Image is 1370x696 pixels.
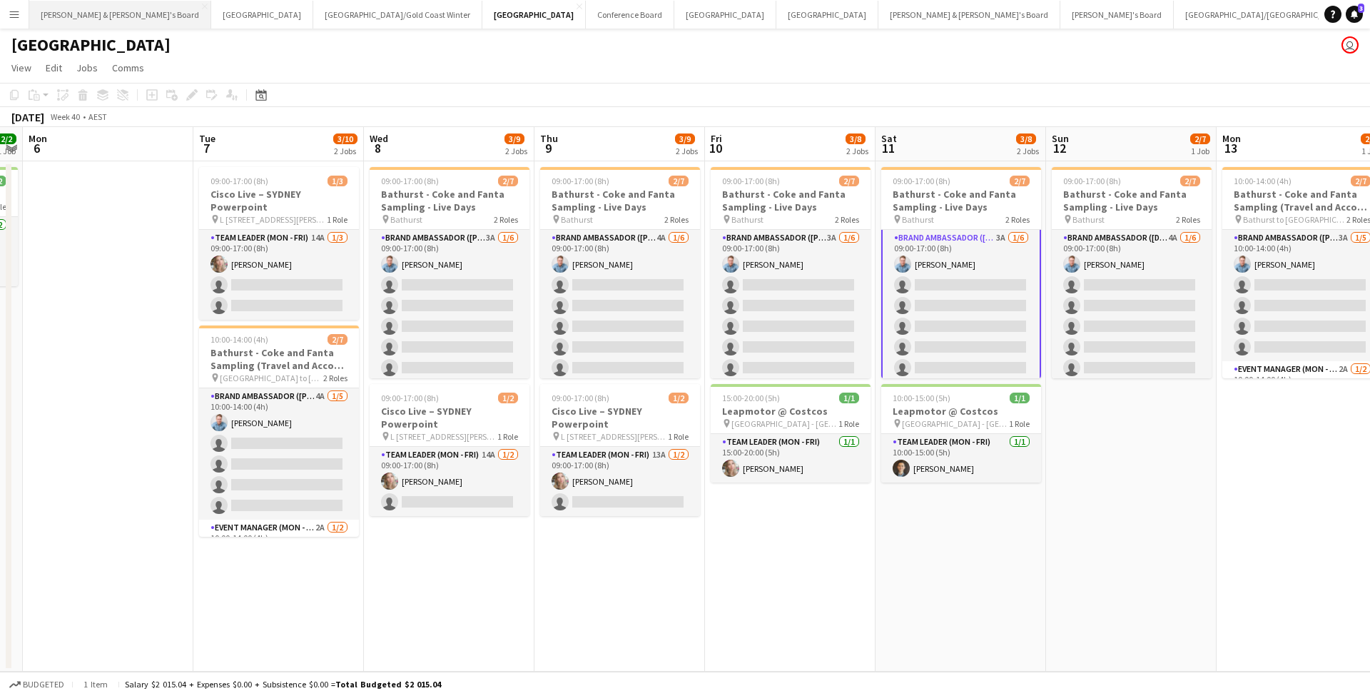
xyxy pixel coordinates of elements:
span: Bathurst [390,214,422,225]
span: View [11,61,31,74]
span: 3 [1358,4,1364,13]
h3: Cisco Live – SYDNEY Powerpoint [540,405,700,430]
span: 1 Role [497,431,518,442]
span: 11 [879,140,897,156]
span: Bathurst to [GEOGRAPHIC_DATA] [1243,214,1346,225]
span: 2 Roles [1005,214,1030,225]
app-card-role: Event Manager (Mon - Fri)2A1/210:00-14:00 (4h) [199,520,359,589]
div: [DATE] [11,110,44,124]
span: 09:00-17:00 (8h) [893,176,950,186]
span: 3/10 [333,133,357,144]
span: 1/3 [328,176,347,186]
span: 2 Roles [664,214,689,225]
div: 15:00-20:00 (5h)1/1Leapmotor @ Costcos [GEOGRAPHIC_DATA] - [GEOGRAPHIC_DATA]1 RoleTeam Leader (Mo... [711,384,871,483]
h3: Bathurst - Coke and Fanta Sampling - Live Days [881,188,1041,213]
span: 09:00-17:00 (8h) [1063,176,1121,186]
span: Comms [112,61,144,74]
span: 2/7 [498,176,518,186]
app-job-card: 09:00-17:00 (8h)2/7Bathurst - Coke and Fanta Sampling - Live Days Bathurst2 RolesBrand Ambassador... [1052,167,1212,378]
span: 10:00-15:00 (5h) [893,393,950,403]
a: Comms [106,59,150,77]
span: 3/8 [1016,133,1036,144]
span: Total Budgeted $2 015.04 [335,679,441,690]
span: Week 40 [47,111,83,122]
span: 2 Roles [494,214,518,225]
span: 9 [538,140,558,156]
app-card-role: Brand Ambassador ([PERSON_NAME])4A1/609:00-17:00 (8h)[PERSON_NAME] [540,230,700,382]
div: 09:00-17:00 (8h)2/7Bathurst - Coke and Fanta Sampling - Live Days Bathurst2 RolesBrand Ambassador... [881,167,1041,378]
a: Edit [40,59,68,77]
div: 09:00-17:00 (8h)1/2Cisco Live – SYDNEY Powerpoint L [STREET_ADDRESS][PERSON_NAME] (Veritas Office... [540,384,700,516]
span: Thu [540,132,558,145]
span: 1 Role [327,214,347,225]
span: 2 Roles [835,214,859,225]
span: 09:00-17:00 (8h) [722,176,780,186]
a: 3 [1346,6,1363,23]
span: 2/7 [1010,176,1030,186]
h3: Bathurst - Coke and Fanta Sampling - Live Days [540,188,700,213]
span: L [STREET_ADDRESS][PERSON_NAME] (Veritas Offices) [390,431,497,442]
app-card-role: Team Leader (Mon - Fri)13A1/209:00-17:00 (8h)[PERSON_NAME] [540,447,700,516]
span: 09:00-17:00 (8h) [210,176,268,186]
app-job-card: 10:00-15:00 (5h)1/1Leapmotor @ Costcos [GEOGRAPHIC_DATA] - [GEOGRAPHIC_DATA]1 RoleTeam Leader (Mo... [881,384,1041,483]
a: View [6,59,37,77]
span: Sat [881,132,897,145]
span: 3/8 [846,133,866,144]
span: [GEOGRAPHIC_DATA] to [GEOGRAPHIC_DATA] [220,373,323,383]
app-job-card: 10:00-14:00 (4h)2/7Bathurst - Coke and Fanta Sampling (Travel and Accom Provided) [GEOGRAPHIC_DAT... [199,326,359,537]
button: [PERSON_NAME]'s Board [1060,1,1174,29]
span: 09:00-17:00 (8h) [552,393,609,403]
app-job-card: 09:00-17:00 (8h)1/3Cisco Live – SYDNEY Powerpoint L [STREET_ADDRESS][PERSON_NAME] (Veritas Office... [199,167,359,320]
span: 09:00-17:00 (8h) [552,176,609,186]
span: 10 [709,140,722,156]
div: 2 Jobs [1017,146,1039,156]
span: 1/2 [669,393,689,403]
h3: Bathurst - Coke and Fanta Sampling - Live Days [370,188,529,213]
span: 1/2 [498,393,518,403]
span: 09:00-17:00 (8h) [381,176,439,186]
h3: Cisco Live – SYDNEY Powerpoint [199,188,359,213]
h3: Bathurst - Coke and Fanta Sampling - Live Days [711,188,871,213]
span: [GEOGRAPHIC_DATA] - [GEOGRAPHIC_DATA] [731,418,838,429]
span: Bathurst [561,214,593,225]
span: Mon [29,132,47,145]
app-card-role: Team Leader (Mon - Fri)1/115:00-20:00 (5h)[PERSON_NAME] [711,434,871,483]
span: L [STREET_ADDRESS][PERSON_NAME] (Veritas Offices) [561,431,668,442]
span: Edit [46,61,62,74]
span: 1/1 [1010,393,1030,403]
app-card-role: Brand Ambassador ([DATE])3A1/609:00-17:00 (8h)[PERSON_NAME] [881,228,1041,383]
span: 13 [1220,140,1241,156]
span: L [STREET_ADDRESS][PERSON_NAME] (Veritas Offices) [220,214,327,225]
app-job-card: 09:00-17:00 (8h)1/2Cisco Live – SYDNEY Powerpoint L [STREET_ADDRESS][PERSON_NAME] (Veritas Office... [370,384,529,516]
span: 2 Roles [1176,214,1200,225]
span: Wed [370,132,388,145]
button: [GEOGRAPHIC_DATA]/Gold Coast Winter [313,1,482,29]
app-card-role: Team Leader (Mon - Fri)14A1/209:00-17:00 (8h)[PERSON_NAME] [370,447,529,516]
span: 10:00-14:00 (4h) [210,334,268,345]
h3: Bathurst - Coke and Fanta Sampling - Live Days [1052,188,1212,213]
h3: Bathurst - Coke and Fanta Sampling (Travel and Accom Provided) [199,346,359,372]
app-card-role: Team Leader (Mon - Fri)1/110:00-15:00 (5h)[PERSON_NAME] [881,434,1041,483]
span: 8 [367,140,388,156]
span: 1 Role [1009,418,1030,429]
app-card-role: Brand Ambassador ([DATE])4A1/609:00-17:00 (8h)[PERSON_NAME] [1052,230,1212,382]
div: 1 Job [1191,146,1209,156]
span: Fri [711,132,722,145]
span: Bathurst [731,214,763,225]
app-job-card: 09:00-17:00 (8h)2/7Bathurst - Coke and Fanta Sampling - Live Days Bathurst2 RolesBrand Ambassador... [711,167,871,378]
app-job-card: 09:00-17:00 (8h)2/7Bathurst - Coke and Fanta Sampling - Live Days Bathurst2 RolesBrand Ambassador... [540,167,700,378]
span: Budgeted [23,680,64,690]
div: 09:00-17:00 (8h)2/7Bathurst - Coke and Fanta Sampling - Live Days Bathurst2 RolesBrand Ambassador... [370,167,529,378]
span: Sun [1052,132,1069,145]
app-card-role: Team Leader (Mon - Fri)14A1/309:00-17:00 (8h)[PERSON_NAME] [199,230,359,320]
span: 2/7 [669,176,689,186]
button: [GEOGRAPHIC_DATA] [482,1,586,29]
div: 2 Jobs [676,146,698,156]
span: 2/7 [839,176,859,186]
